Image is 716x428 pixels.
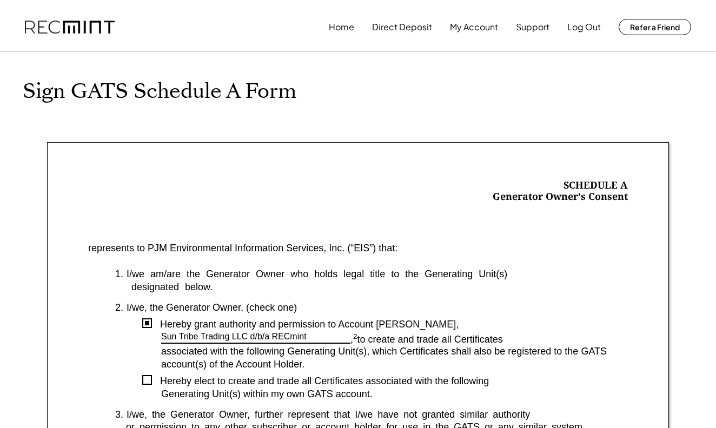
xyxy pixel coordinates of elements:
div: represents to PJM Environmental Information Services, Inc. (“EIS”) that: [88,242,397,255]
div: 3. [115,409,123,421]
div: Hereby elect to create and trade all Certificates associated with the following [152,375,628,387]
div: 2. [115,302,123,314]
h1: Sign GATS Schedule A Form [23,79,693,104]
button: Log Out [567,16,601,38]
div: to create and trade all Certificates [357,334,628,346]
div: I/we, the Generator Owner, (check one) [127,302,628,314]
div: I/we, the Generator Owner, further represent that I/we have not granted similar authority [127,409,628,421]
div: designated below. [115,281,628,293]
div: I/we am/are the Generator Owner who holds legal title to the Generating Unit(s) [127,268,628,280]
div: associated with the following Generating Unit(s), which Certificates shall also be registered to ... [161,345,628,371]
div: 1. [115,268,123,280]
div: , [350,334,357,346]
button: Home [329,16,354,38]
img: recmint-logotype%403x.png [25,21,115,34]
img: yH5BAEAAAAALAAAAAABAAEAAAIBRAA7 [88,170,210,213]
div: Sun Tribe Trading LLC d/b/a RECmint [161,331,307,343]
button: Refer a Friend [619,19,691,35]
div: SCHEDULE A Generator Owner's Consent [493,179,628,204]
button: My Account [450,16,498,38]
div: Hereby grant authority and permission to Account [PERSON_NAME], [152,318,628,331]
div: Generating Unit(s) within my own GATS account. [161,388,628,400]
sup: 2 [353,332,357,340]
button: Direct Deposit [372,16,432,38]
button: Support [516,16,549,38]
